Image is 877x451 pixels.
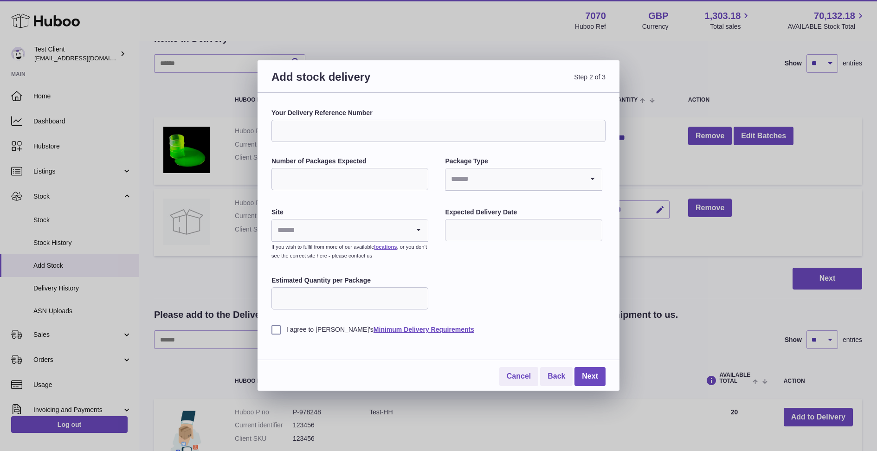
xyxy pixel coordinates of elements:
[540,367,573,386] a: Back
[374,244,397,250] a: locations
[271,208,428,217] label: Site
[445,168,583,190] input: Search for option
[445,208,602,217] label: Expected Delivery Date
[271,244,427,258] small: If you wish to fulfil from more of our available , or you don’t see the correct site here - pleas...
[272,219,409,241] input: Search for option
[272,219,428,242] div: Search for option
[445,168,601,191] div: Search for option
[499,367,538,386] a: Cancel
[271,109,606,117] label: Your Delivery Reference Number
[574,367,606,386] a: Next
[271,325,606,334] label: I agree to [PERSON_NAME]'s
[445,157,602,166] label: Package Type
[271,70,438,95] h3: Add stock delivery
[271,276,428,285] label: Estimated Quantity per Package
[271,157,428,166] label: Number of Packages Expected
[374,326,474,333] a: Minimum Delivery Requirements
[438,70,606,95] span: Step 2 of 3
